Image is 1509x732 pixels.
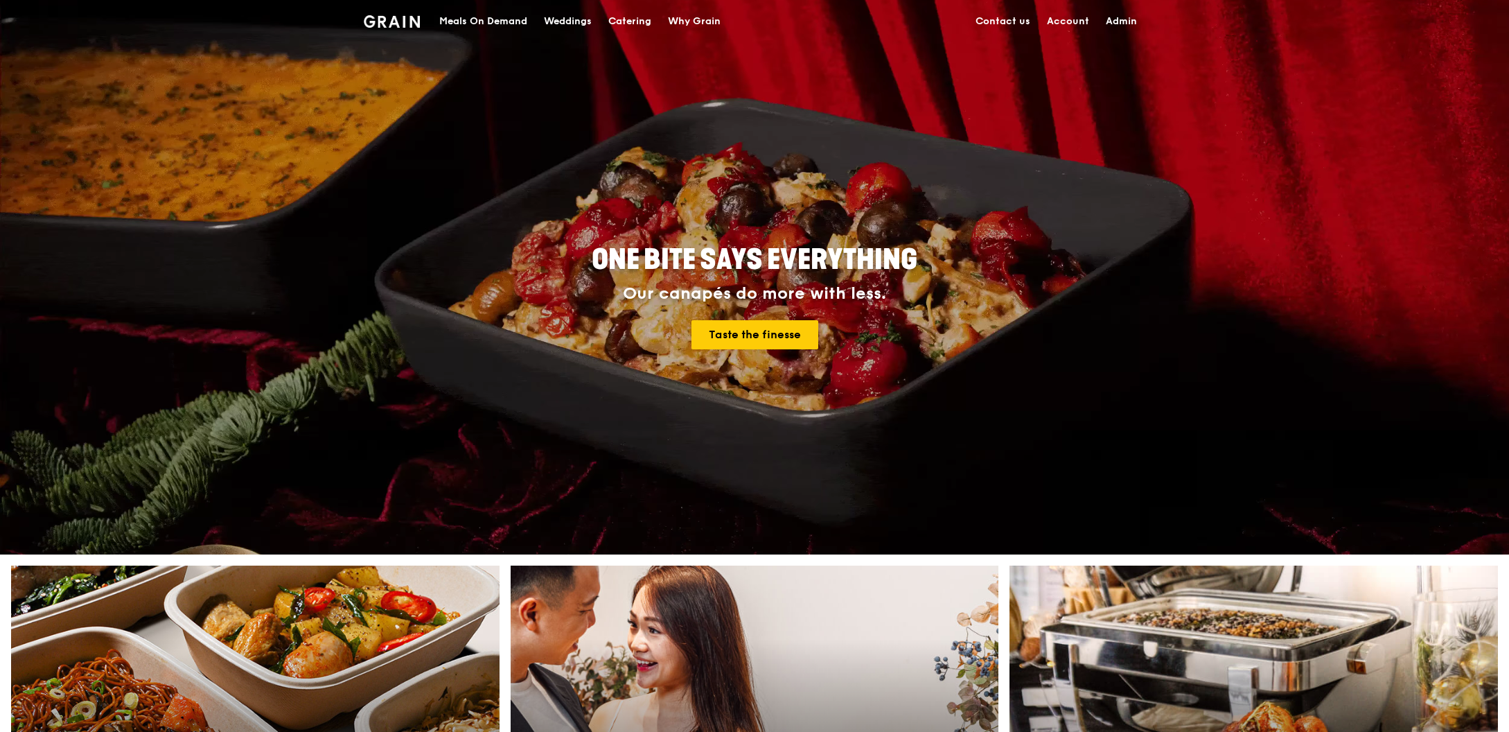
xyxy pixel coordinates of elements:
div: Our canapés do more with less. [505,284,1004,304]
a: Admin [1097,1,1145,42]
div: Why Grain [668,1,721,42]
div: Catering [608,1,651,42]
a: Contact us [967,1,1039,42]
span: ONE BITE SAYS EVERYTHING [592,243,917,277]
a: Weddings [536,1,600,42]
a: Why Grain [660,1,729,42]
a: Taste the finesse [691,320,818,349]
a: Catering [600,1,660,42]
div: Meals On Demand [439,1,527,42]
a: Account [1039,1,1097,42]
img: Grain [364,15,420,28]
div: Weddings [544,1,592,42]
